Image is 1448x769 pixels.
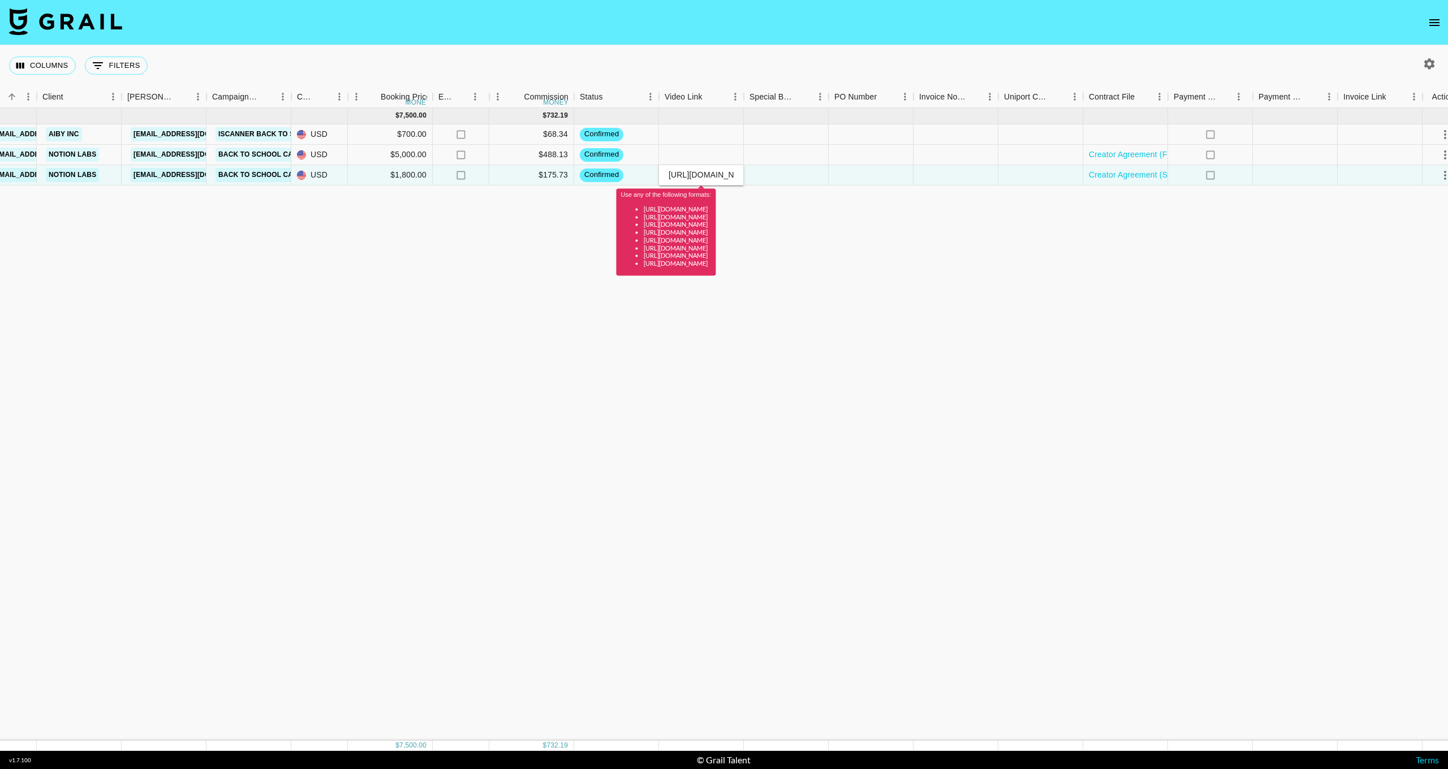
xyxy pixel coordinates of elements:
div: Currency [297,86,315,108]
li: [URL][DOMAIN_NAME] [644,260,712,267]
div: Contract File [1089,86,1135,108]
div: Payment Sent Date [1259,86,1305,108]
div: Expenses: Remove Commission? [438,86,454,108]
div: © Grail Talent [697,754,751,766]
div: Booker [122,86,206,108]
div: $ [395,741,399,750]
div: 7,500.00 [399,111,426,120]
div: Campaign (Type) [212,86,258,108]
button: Menu [331,88,348,105]
div: Invoice Notes [919,86,966,108]
div: Commission [524,86,568,108]
div: 732.19 [546,741,568,750]
div: Currency [291,86,348,108]
div: money [406,99,431,106]
a: Creator Agreement (Sole Proprietorship and Notion Labs, Inc.).pdf [1089,169,1326,180]
div: Special Booking Type [744,86,829,108]
li: [URL][DOMAIN_NAME] [644,244,712,252]
div: Invoice Notes [913,86,998,108]
div: Payment Sent [1168,86,1253,108]
div: [PERSON_NAME] [127,86,174,108]
div: $700.00 [348,124,433,145]
a: [EMAIL_ADDRESS][DOMAIN_NAME] [131,127,257,141]
div: USD [291,165,348,185]
a: Creator Agreement (Flourish Planner LLC and Notion Labs, Inc.)-2.pdf [1089,149,1341,160]
div: Invoice Link [1338,86,1423,108]
li: [URL][DOMAIN_NAME] [644,221,712,228]
div: $488.13 [489,145,574,165]
div: Client [37,86,122,108]
button: Menu [274,88,291,105]
button: Sort [508,89,524,105]
button: Sort [703,89,718,105]
div: $68.34 [489,124,574,145]
div: Payment Sent [1174,86,1218,108]
button: Menu [489,88,506,105]
div: Use any of the following formats: [621,191,712,267]
button: Menu [105,88,122,105]
button: Sort [315,89,331,105]
button: Sort [454,89,470,105]
div: Video Link [659,86,744,108]
button: Sort [258,89,274,105]
li: [URL][DOMAIN_NAME] [644,213,712,221]
div: PO Number [829,86,913,108]
button: open drawer [1423,11,1446,34]
div: Booking Price [381,86,430,108]
button: Menu [189,88,206,105]
button: Sort [877,89,893,105]
div: PO Number [834,86,877,108]
div: $1,800.00 [348,165,433,185]
div: Client [42,86,63,108]
button: Menu [467,88,484,105]
a: [EMAIL_ADDRESS][DOMAIN_NAME] [131,168,257,182]
a: Back to School Campaign [216,148,323,162]
button: Menu [20,88,37,105]
button: Sort [796,89,812,105]
div: Invoice Link [1343,86,1386,108]
div: v 1.7.100 [9,757,31,764]
div: Uniport Contact Email [1004,86,1050,108]
button: Sort [1135,89,1150,105]
img: Grail Talent [9,8,122,35]
a: iScanner Back To School Campaign [216,127,361,141]
button: Sort [1218,89,1234,105]
button: Show filters [85,57,148,75]
span: confirmed [580,129,623,140]
li: [URL][DOMAIN_NAME] [644,205,712,213]
div: $5,000.00 [348,145,433,165]
div: Uniport Contact Email [998,86,1083,108]
div: $ [395,111,399,120]
button: Menu [642,88,659,105]
button: Sort [1305,89,1321,105]
button: Menu [812,88,829,105]
div: Contract File [1083,86,1168,108]
button: Menu [1406,88,1423,105]
button: Sort [365,89,381,105]
button: Sort [4,89,20,105]
a: Notion Labs [46,148,99,162]
li: [URL][DOMAIN_NAME] [644,228,712,236]
button: Menu [981,88,998,105]
button: Sort [1386,89,1402,105]
button: Sort [63,89,79,105]
a: Terms [1416,754,1439,765]
button: Menu [727,88,744,105]
li: [URL][DOMAIN_NAME] [644,252,712,260]
div: Status [580,86,603,108]
div: 7,500.00 [399,741,426,750]
div: USD [291,145,348,165]
div: $175.73 [489,165,574,185]
div: $ [543,111,547,120]
span: confirmed [580,170,623,180]
a: Back to School Campaign [216,168,323,182]
button: Sort [966,89,981,105]
a: [EMAIL_ADDRESS][DOMAIN_NAME] [131,148,257,162]
div: money [543,99,568,106]
button: Menu [1151,88,1168,105]
div: Status [574,86,659,108]
button: Menu [897,88,913,105]
div: Video Link [665,86,703,108]
button: Select columns [9,57,76,75]
div: Special Booking Type [749,86,796,108]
